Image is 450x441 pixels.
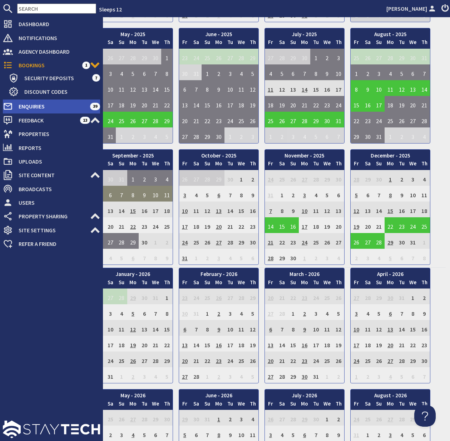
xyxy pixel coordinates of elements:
[213,160,224,170] th: Mo
[179,64,191,80] td: 30
[13,169,90,181] span: Site Content
[351,170,362,186] td: 28
[127,186,139,202] td: 8
[202,127,213,143] td: 29
[13,183,100,195] span: Broadcasts
[247,112,258,127] td: 26
[299,96,310,112] td: 21
[3,32,100,44] a: Notifications
[191,170,202,186] td: 27
[396,127,407,143] td: 2
[80,117,90,124] span: 13
[236,160,247,170] th: We
[287,49,299,64] td: 29
[351,49,362,64] td: 25
[373,64,385,80] td: 3
[322,127,333,143] td: 6
[116,64,127,80] td: 4
[127,49,139,64] td: 28
[247,49,258,64] td: 29
[139,127,150,143] td: 3
[362,170,374,186] td: 29
[224,96,236,112] td: 17
[247,64,258,80] td: 5
[224,112,236,127] td: 24
[116,170,127,186] td: 31
[3,183,100,195] a: Broadcasts
[407,112,419,127] td: 27
[202,160,213,170] th: Su
[351,150,430,160] th: December - 2025
[191,112,202,127] td: 21
[373,49,385,64] td: 27
[213,127,224,143] td: 30
[407,64,419,80] td: 6
[179,150,258,160] th: October - 2025
[322,96,333,112] td: 23
[161,160,173,170] th: Th
[224,64,236,80] td: 3
[236,127,247,143] td: 2
[322,38,333,49] th: We
[351,80,362,96] td: 8
[161,96,173,112] td: 22
[116,186,127,202] td: 7
[161,38,173,49] th: Th
[265,28,344,39] th: July - 2025
[265,112,276,127] td: 25
[213,38,224,49] th: Mo
[276,127,288,143] td: 2
[362,127,374,143] td: 30
[13,59,82,71] span: Bookings
[191,160,202,170] th: Sa
[116,160,127,170] th: Su
[236,49,247,64] td: 28
[92,74,100,81] span: 7
[150,160,162,170] th: We
[161,170,173,186] td: 4
[373,96,385,112] td: 17
[161,127,173,143] td: 5
[247,170,258,186] td: 2
[139,186,150,202] td: 9
[116,112,127,127] td: 25
[419,170,430,186] td: 4
[333,170,344,186] td: 30
[179,38,191,49] th: Fr
[310,49,322,64] td: 1
[191,49,202,64] td: 24
[202,64,213,80] td: 1
[116,127,127,143] td: 1
[373,112,385,127] td: 24
[351,64,362,80] td: 1
[362,38,374,49] th: Sa
[265,80,276,96] td: 11
[396,49,407,64] td: 29
[150,186,162,202] td: 10
[105,127,116,143] td: 31
[333,160,344,170] th: Th
[224,127,236,143] td: 1
[276,64,288,80] td: 5
[373,38,385,49] th: Su
[3,156,100,167] a: Uploads
[3,46,100,57] a: Agency Dashboard
[265,96,276,112] td: 18
[213,112,224,127] td: 23
[150,64,162,80] td: 7
[202,38,213,49] th: Su
[265,127,276,143] td: 1
[236,170,247,186] td: 1
[116,38,127,49] th: Su
[105,49,116,64] td: 26
[310,96,322,112] td: 22
[116,49,127,64] td: 27
[179,112,191,127] td: 20
[105,170,116,186] td: 30
[17,4,96,14] input: SEARCH
[179,49,191,64] td: 23
[385,160,396,170] th: Mo
[287,112,299,127] td: 27
[351,127,362,143] td: 29
[139,96,150,112] td: 20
